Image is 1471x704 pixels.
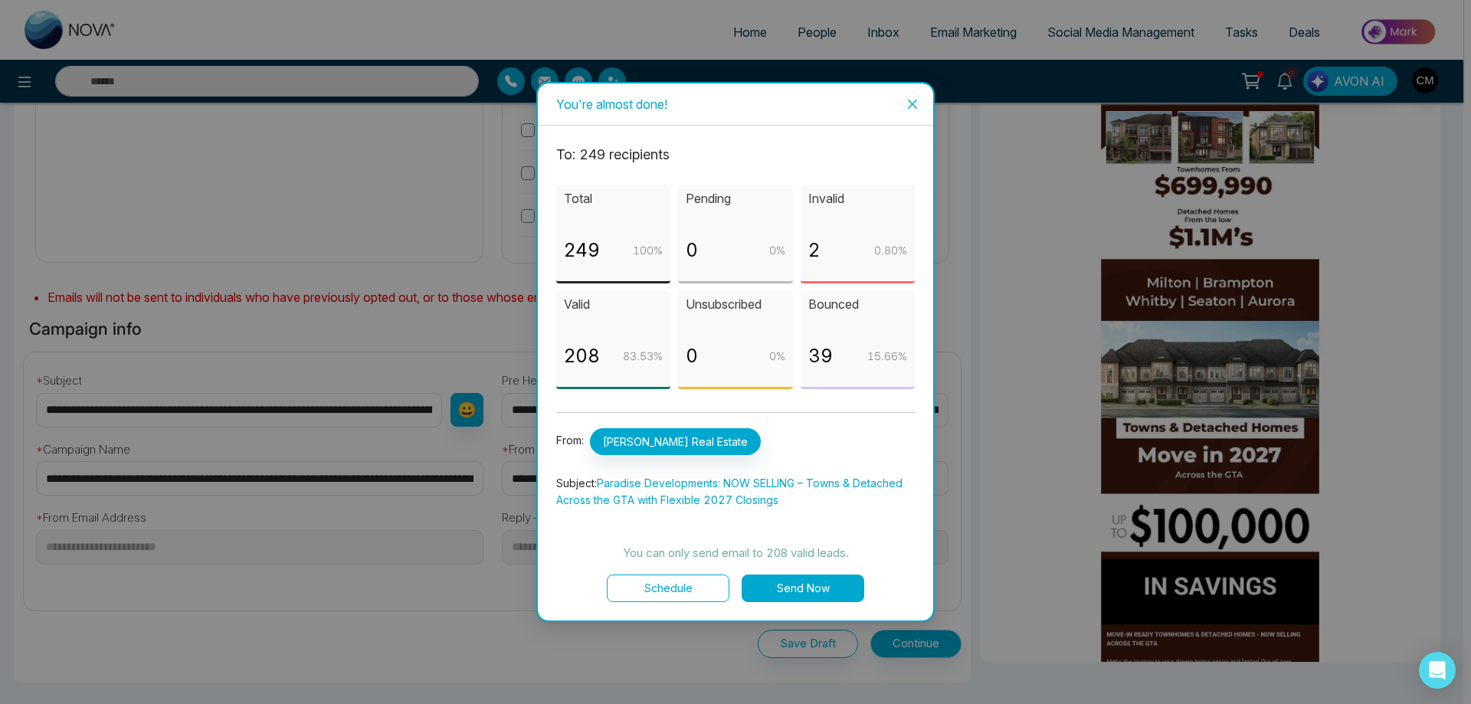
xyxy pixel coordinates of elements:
[769,243,785,260] p: 0 %
[808,237,820,266] p: 2
[686,342,698,372] p: 0
[686,295,785,314] p: Unsubscribed
[867,348,907,365] p: 15.66 %
[564,342,600,372] p: 208
[1419,652,1456,689] div: Open Intercom Messenger
[556,428,915,455] p: From:
[564,237,600,266] p: 249
[556,476,903,506] span: Paradise Developments: NOW SELLING – Towns & Detached Across the GTA with Flexible 2027 Closings
[556,144,915,165] p: To: 249 recipient s
[808,295,907,314] p: Bounced
[564,190,663,209] p: Total
[808,190,907,209] p: Invalid
[874,243,907,260] p: 0.80 %
[686,237,698,266] p: 0
[892,83,933,125] button: Close
[742,575,864,602] button: Send Now
[906,98,919,110] span: close
[808,342,833,372] p: 39
[556,475,915,509] p: Subject:
[623,348,663,365] p: 83.53 %
[564,295,663,314] p: Valid
[633,243,663,260] p: 100 %
[686,190,785,209] p: Pending
[590,428,761,455] span: [PERSON_NAME] Real Estate
[556,96,915,113] div: You're almost done!
[556,544,915,562] p: You can only send email to 208 valid leads.
[769,348,785,365] p: 0 %
[607,575,729,602] button: Schedule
